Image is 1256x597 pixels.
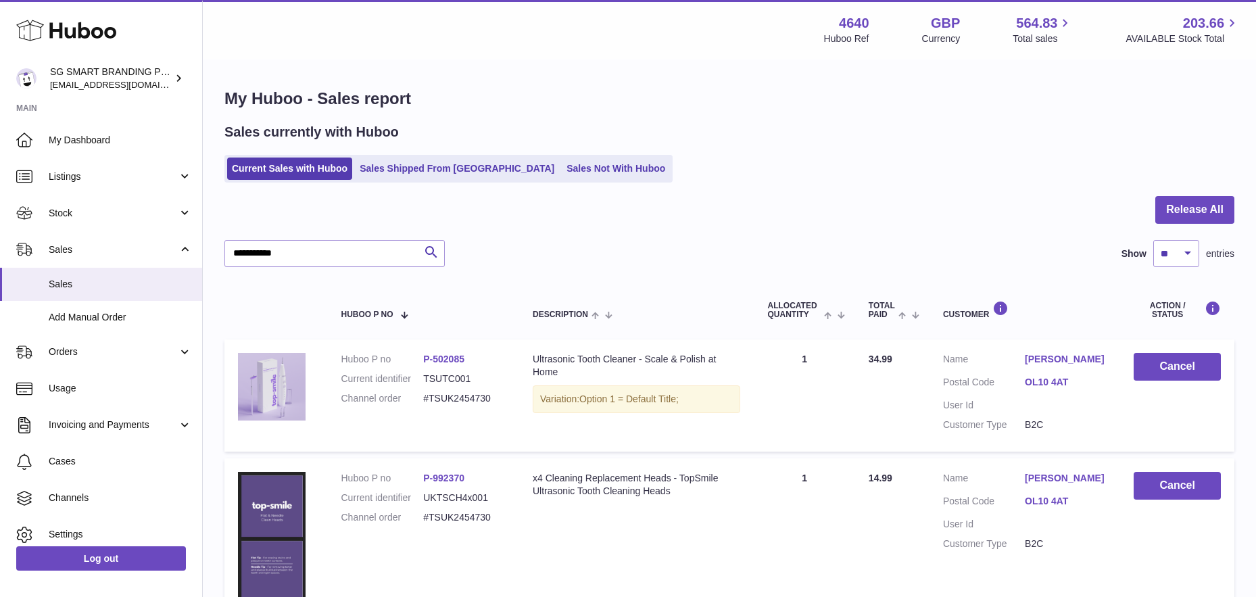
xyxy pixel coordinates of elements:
[49,243,178,256] span: Sales
[579,393,679,404] span: Option 1 = Default Title;
[922,32,961,45] div: Currency
[49,419,178,431] span: Invoicing and Payments
[227,158,352,180] a: Current Sales with Huboo
[1013,14,1073,45] a: 564.83 Total sales
[355,158,559,180] a: Sales Shipped From [GEOGRAPHIC_DATA]
[49,278,192,291] span: Sales
[1134,301,1221,319] div: Action / Status
[341,492,423,504] dt: Current identifier
[869,354,892,364] span: 34.99
[562,158,670,180] a: Sales Not With Huboo
[931,14,960,32] strong: GBP
[943,376,1025,392] dt: Postal Code
[50,79,199,90] span: [EMAIL_ADDRESS][DOMAIN_NAME]
[943,538,1025,550] dt: Customer Type
[1013,32,1073,45] span: Total sales
[341,310,393,319] span: Huboo P no
[1025,419,1107,431] dd: B2C
[49,455,192,468] span: Cases
[1126,14,1240,45] a: 203.66 AVAILABLE Stock Total
[423,373,506,385] dd: TSUTC001
[341,472,423,485] dt: Huboo P no
[423,511,506,524] dd: #TSUK2454730
[1025,472,1107,485] a: [PERSON_NAME]
[224,123,399,141] h2: Sales currently with Huboo
[341,511,423,524] dt: Channel order
[943,518,1025,531] dt: User Id
[16,68,37,89] img: uktopsmileshipping@gmail.com
[1025,538,1107,550] dd: B2C
[49,311,192,324] span: Add Manual Order
[839,14,869,32] strong: 4640
[238,353,306,421] img: plaqueremoverforteethbestselleruk5.png
[423,492,506,504] dd: UKTSCH4x001
[49,528,192,541] span: Settings
[16,546,186,571] a: Log out
[341,392,423,405] dt: Channel order
[533,385,740,413] div: Variation:
[943,399,1025,412] dt: User Id
[1126,32,1240,45] span: AVAILABLE Stock Total
[1121,247,1146,260] label: Show
[49,382,192,395] span: Usage
[49,492,192,504] span: Channels
[1016,14,1057,32] span: 564.83
[1025,495,1107,508] a: OL10 4AT
[1206,247,1234,260] span: entries
[1025,376,1107,389] a: OL10 4AT
[767,302,820,319] span: ALLOCATED Quantity
[423,473,464,483] a: P-992370
[1025,353,1107,366] a: [PERSON_NAME]
[341,373,423,385] dt: Current identifier
[49,345,178,358] span: Orders
[1183,14,1224,32] span: 203.66
[943,472,1025,488] dt: Name
[49,170,178,183] span: Listings
[943,353,1025,369] dt: Name
[869,302,895,319] span: Total paid
[824,32,869,45] div: Huboo Ref
[943,419,1025,431] dt: Customer Type
[533,472,740,498] div: x4 Cleaning Replacement Heads - TopSmile Ultrasonic Tooth Cleaning Heads
[943,301,1107,319] div: Customer
[533,310,588,319] span: Description
[533,353,740,379] div: Ultrasonic Tooth Cleaner - Scale & Polish at Home
[1134,353,1221,381] button: Cancel
[423,354,464,364] a: P-502085
[1134,472,1221,500] button: Cancel
[50,66,172,91] div: SG SMART BRANDING PTE. LTD.
[754,339,854,452] td: 1
[341,353,423,366] dt: Huboo P no
[49,134,192,147] span: My Dashboard
[49,207,178,220] span: Stock
[869,473,892,483] span: 14.99
[224,88,1234,110] h1: My Huboo - Sales report
[423,392,506,405] dd: #TSUK2454730
[1155,196,1234,224] button: Release All
[943,495,1025,511] dt: Postal Code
